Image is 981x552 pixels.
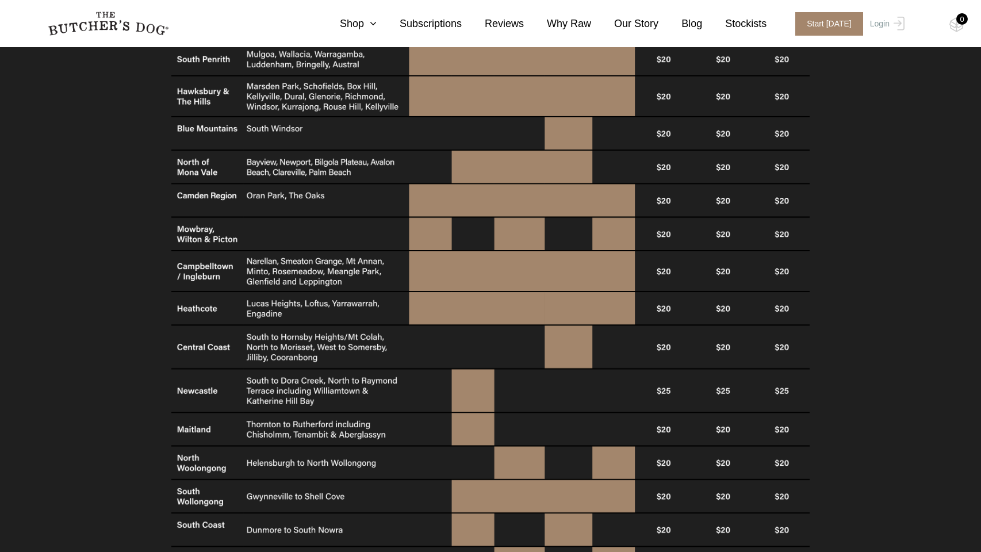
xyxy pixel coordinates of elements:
[867,12,905,36] a: Login
[591,16,658,32] a: Our Story
[784,12,867,36] a: Start [DATE]
[702,16,767,32] a: Stockists
[317,16,377,32] a: Shop
[956,13,968,25] div: 0
[658,16,702,32] a: Blog
[377,16,462,32] a: Subscriptions
[462,16,524,32] a: Reviews
[949,17,964,32] img: TBD_Cart-Empty.png
[795,12,863,36] span: Start [DATE]
[524,16,591,32] a: Why Raw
